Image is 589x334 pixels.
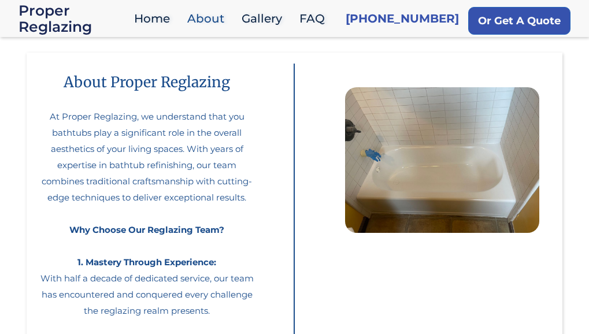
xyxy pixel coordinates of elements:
[128,6,181,31] a: Home
[236,6,294,31] a: Gallery
[468,7,571,35] a: Or Get A Quote
[18,2,128,35] div: Proper Reglazing
[18,2,128,35] a: home
[346,10,459,27] a: [PHONE_NUMBER]
[69,224,224,268] strong: Why Choose Our Reglazing Team? 1. Mastery Through Experience:
[181,6,236,31] a: About
[294,6,336,31] a: FAQ
[40,64,253,100] h1: About Proper Reglazing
